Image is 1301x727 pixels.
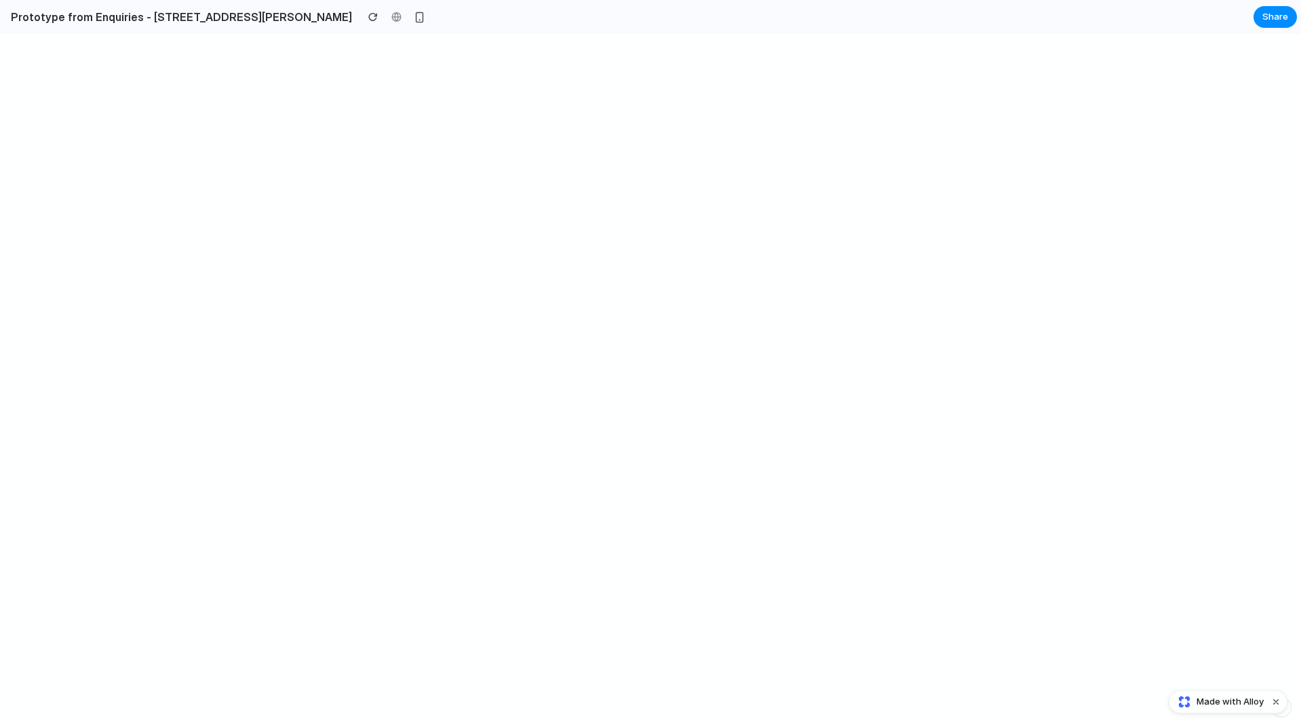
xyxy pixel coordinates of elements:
span: Made with Alloy [1197,695,1264,709]
span: Share [1262,10,1288,24]
button: Dismiss watermark [1268,694,1284,710]
h2: Prototype from Enquiries - [STREET_ADDRESS][PERSON_NAME] [5,9,352,25]
a: Made with Alloy [1169,695,1265,709]
button: Share [1254,6,1297,28]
